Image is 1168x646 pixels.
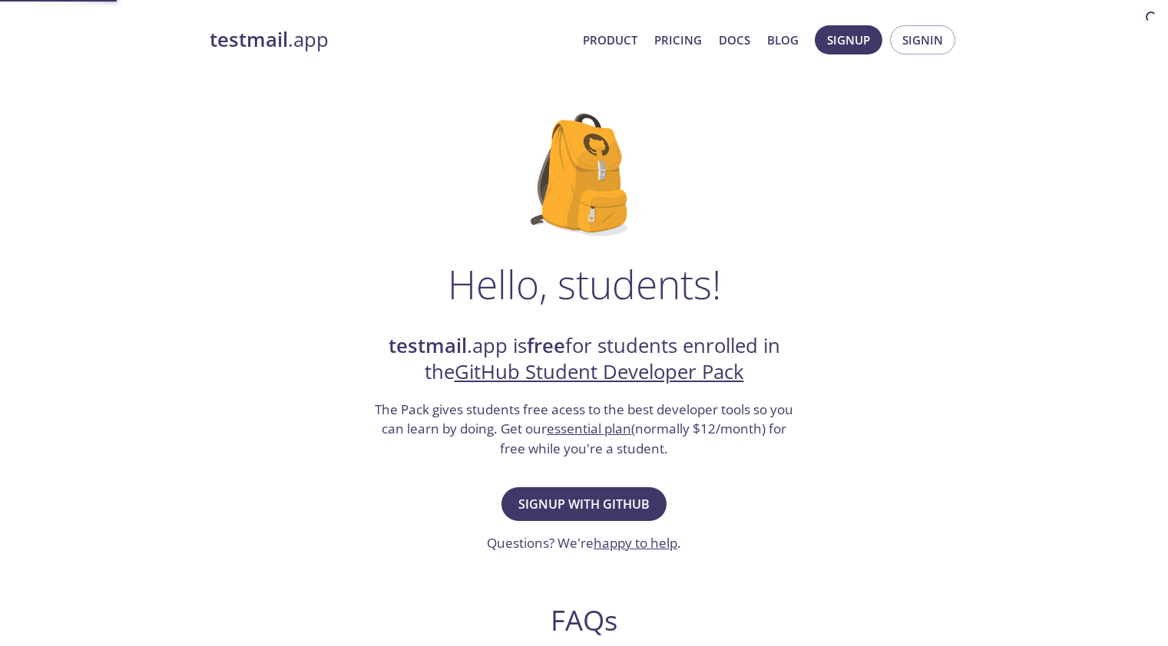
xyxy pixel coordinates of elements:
h1: Hello, students! [448,261,721,307]
h2: .app is for students enrolled in the [373,333,796,386]
span: Signup [827,30,870,50]
a: Pricing [654,30,702,50]
a: essential plan [547,420,631,437]
a: Docs [719,30,750,50]
h3: The Pack gives students free acess to the best developer tools so you can learn by doing. Get our... [373,400,796,459]
strong: testmail [210,26,288,53]
h2: FAQs [290,603,879,638]
button: Signin [890,25,955,54]
a: happy to help [594,534,677,552]
h3: Questions? We're . [487,533,681,553]
a: Product [583,30,637,50]
strong: free [527,332,565,359]
button: Signup [815,25,882,54]
span: Signin [902,30,943,50]
button: Signup with GitHub [501,487,667,521]
img: github-student-backpack.png [531,114,637,236]
span: Signup with GitHub [518,493,650,515]
a: Blog [767,30,799,50]
strong: testmail [389,332,467,359]
a: testmail.app [210,27,571,53]
a: GitHub Student Developer Pack [455,358,744,385]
